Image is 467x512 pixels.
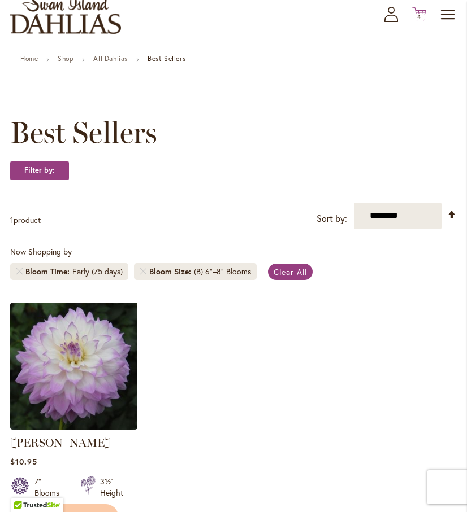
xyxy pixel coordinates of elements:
div: Early (75 days) [72,266,123,277]
a: [PERSON_NAME] [10,436,111,449]
img: MIKAYLA MIRANDA [10,303,137,430]
button: 4 [412,7,426,22]
span: Now Shopping by [10,246,72,257]
span: $10.95 [10,456,37,467]
span: Bloom Time [25,266,72,277]
span: 1 [10,215,14,225]
span: Bloom Size [149,266,194,277]
label: Sort by: [317,208,347,229]
a: Clear All [268,264,313,280]
strong: Filter by: [10,161,69,180]
span: Best Sellers [10,116,157,150]
a: Remove Bloom Time Early (75 days) [16,268,23,275]
span: Clear All [274,266,307,277]
a: Shop [58,54,73,63]
strong: Best Sellers [148,54,185,63]
iframe: Launch Accessibility Center [8,472,40,504]
div: 7" Blooms [34,476,67,498]
a: Remove Bloom Size (B) 6"–8" Blooms [140,268,146,275]
p: product [10,211,41,229]
a: MIKAYLA MIRANDA [10,421,137,432]
a: All Dahlias [93,54,128,63]
a: Home [20,54,38,63]
div: (B) 6"–8" Blooms [194,266,251,277]
span: 4 [417,13,421,20]
div: 3½' Height [100,476,123,498]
